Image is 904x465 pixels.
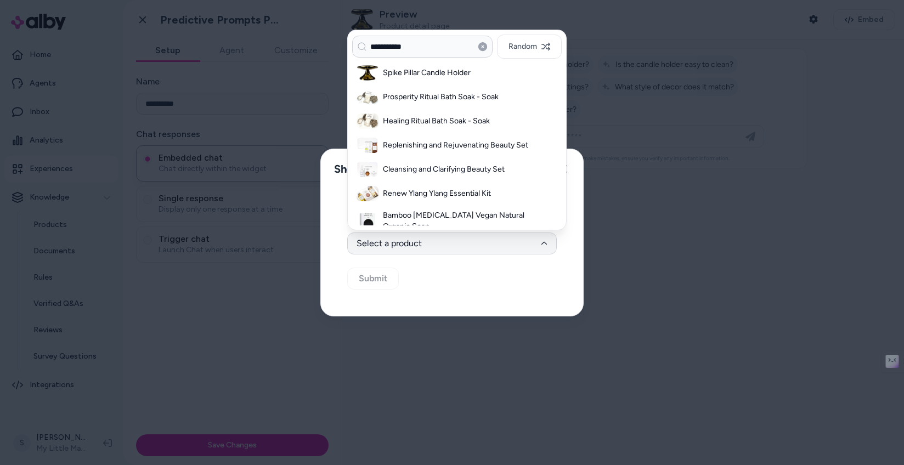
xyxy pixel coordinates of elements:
button: Random [497,35,562,59]
h3: Cleansing and Clarifying Beauty Set [383,164,542,175]
h3: Replenishing and Rejuvenating Beauty Set [383,140,542,151]
img: Spike Pillar Candle Holder [357,65,378,81]
button: Select a product [347,232,557,254]
img: Replenishing and Rejuvenating Beauty Set [357,138,378,153]
img: Bamboo Activated Charcoal Vegan Natural Organic Soap [357,213,378,229]
img: Cleansing and Clarifying Beauty Set [357,162,378,177]
img: Prosperity Ritual Bath Soak - Soak [357,89,378,105]
h3: Bamboo [MEDICAL_DATA] Vegan Natural Organic Soap [383,210,542,232]
h2: Shopper Context [330,158,417,180]
img: Healing Ritual Bath Soak - Soak [357,114,378,129]
h3: Spike Pillar Candle Holder [383,67,542,78]
h3: Renew Ylang Ylang Essential Kit [383,188,542,199]
h3: Prosperity Ritual Bath Soak - Soak [383,92,542,103]
img: Renew Ylang Ylang Essential Kit [357,186,378,201]
h3: Healing Ritual Bath Soak - Soak [383,116,542,127]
